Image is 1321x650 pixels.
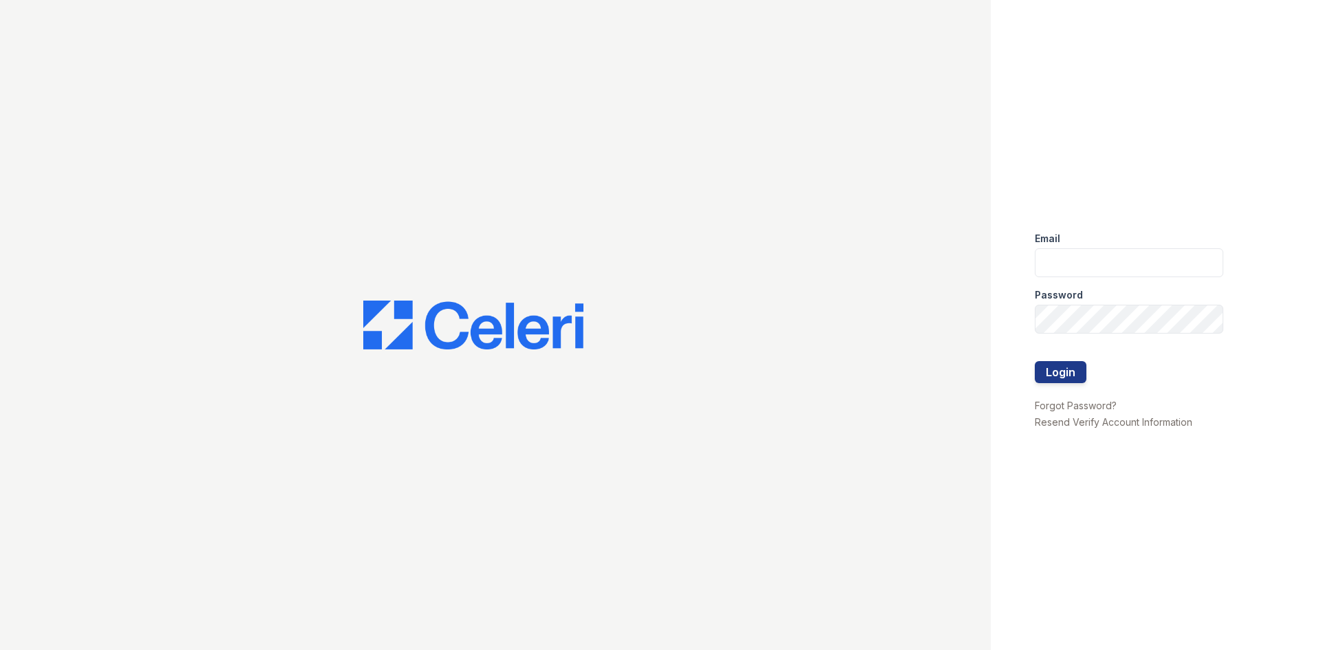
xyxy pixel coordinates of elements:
[1035,361,1086,383] button: Login
[1035,288,1083,302] label: Password
[1035,416,1192,428] a: Resend Verify Account Information
[1035,400,1117,411] a: Forgot Password?
[363,301,583,350] img: CE_Logo_Blue-a8612792a0a2168367f1c8372b55b34899dd931a85d93a1a3d3e32e68fde9ad4.png
[1035,232,1060,246] label: Email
